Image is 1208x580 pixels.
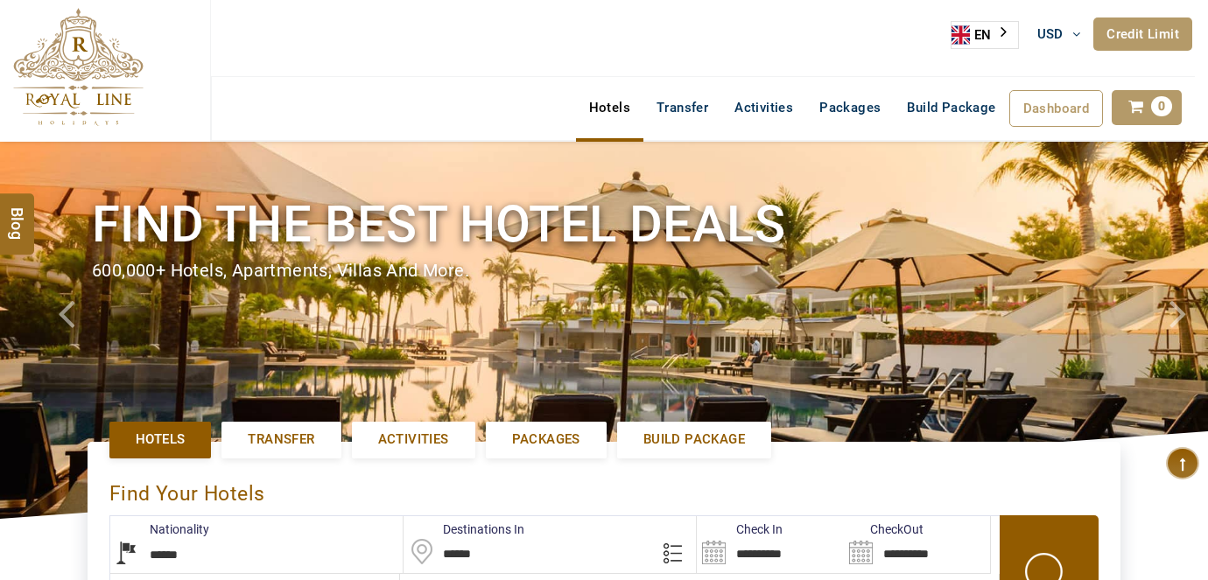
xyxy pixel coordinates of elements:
a: Build Package [894,90,1008,125]
span: Transfer [248,430,314,449]
a: Hotels [576,90,643,125]
label: Destinations In [404,521,524,538]
a: EN [952,22,1018,48]
span: Dashboard [1023,101,1090,116]
span: Hotels [136,430,185,449]
a: Credit Limit [1093,17,1192,51]
label: Check In [697,521,783,538]
label: Nationality [110,521,209,538]
input: Search [844,516,990,573]
a: Activities [721,90,806,125]
input: Search [697,516,843,573]
a: 0 [1112,90,1182,125]
a: Transfer [221,422,341,458]
span: USD [1037,26,1064,42]
aside: Language selected: English [951,21,1019,49]
h1: Find the best hotel deals [92,192,1116,257]
a: Build Package [617,422,771,458]
div: Language [951,21,1019,49]
a: Transfer [643,90,721,125]
div: 600,000+ hotels, apartments, villas and more. [92,258,1116,283]
a: Activities [352,422,475,458]
label: CheckOut [844,521,924,538]
a: Hotels [109,422,211,458]
a: Packages [486,422,607,458]
span: 0 [1151,96,1172,116]
span: Build Package [643,430,745,449]
span: Packages [512,430,580,449]
a: Packages [806,90,894,125]
span: Activities [378,430,449,449]
div: Find Your Hotels [109,464,1099,515]
img: The Royal Line Holidays [13,8,144,126]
